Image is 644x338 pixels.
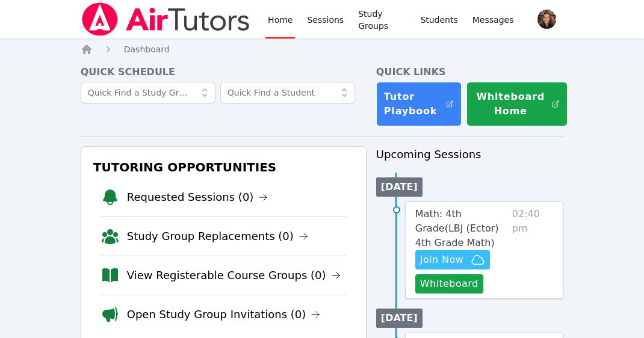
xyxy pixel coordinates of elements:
[415,250,490,269] button: Join Now
[376,177,423,197] li: [DATE]
[415,208,499,248] span: Math: 4th Grade ( LBJ (Ector) 4th Grade Math )
[127,228,308,245] a: Study Group Replacements (0)
[81,2,251,36] img: Air Tutors
[91,156,356,178] h3: Tutoring Opportunities
[124,45,170,54] span: Dashboard
[472,14,514,26] span: Messages
[81,82,215,103] input: Quick Find a Study Group
[81,43,564,55] nav: Breadcrumb
[376,309,423,328] li: [DATE]
[415,274,483,293] button: Whiteboard
[512,207,553,293] span: 02:40 pm
[376,65,563,79] h4: Quick Links
[127,306,321,323] a: Open Study Group Invitations (0)
[127,267,341,284] a: View Registerable Course Groups (0)
[376,146,563,163] h3: Upcoming Sessions
[466,82,568,126] button: Whiteboard Home
[127,189,268,206] a: Requested Sessions (0)
[81,65,367,79] h4: Quick Schedule
[415,207,507,250] a: Math: 4th Grade(LBJ (Ector) 4th Grade Math)
[376,82,462,126] a: Tutor Playbook
[220,82,355,103] input: Quick Find a Student
[420,253,463,267] span: Join Now
[124,43,170,55] a: Dashboard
